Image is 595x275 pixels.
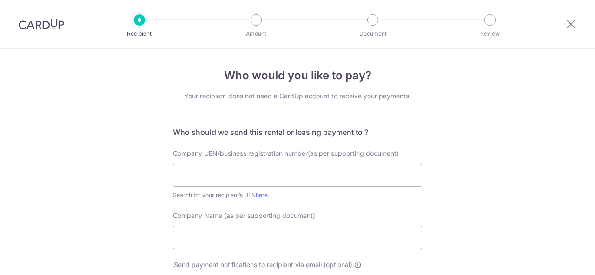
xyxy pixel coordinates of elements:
a: here [256,192,268,198]
div: Search for your recipient’s UEN . [173,191,422,200]
p: Document [338,29,407,38]
h4: Who would you like to pay? [173,67,422,84]
div: Your recipient does not need a CardUp account to receive your payments. [173,91,422,101]
p: Recipient [105,29,174,38]
h5: Who should we send this rental or leasing payment to ? [173,127,422,138]
p: Amount [222,29,291,38]
span: Company Name (as per supporting document) [173,211,315,219]
img: CardUp [19,19,64,30]
p: Review [456,29,524,38]
span: Send payment notifications to recipient via email (optional) [174,260,352,269]
span: Company UEN/business registration number(as per supporting document) [173,149,399,157]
